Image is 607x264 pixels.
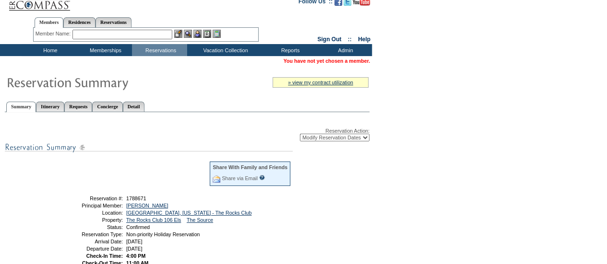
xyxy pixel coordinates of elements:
[36,102,64,112] a: Itinerary
[317,44,372,56] td: Admin
[35,17,64,28] a: Members
[54,246,123,252] td: Departure Date:
[5,128,369,141] div: Reservation Action:
[203,30,211,38] img: Reservations
[184,30,192,38] img: View
[92,102,122,112] a: Concierge
[64,102,92,112] a: Requests
[126,210,251,216] a: [GEOGRAPHIC_DATA], [US_STATE] - The Rocks Club
[126,195,146,201] span: 1788671
[123,102,145,112] a: Detail
[54,239,123,244] td: Arrival Date:
[187,44,262,56] td: Vacation Collection
[126,246,143,252] span: [DATE]
[187,217,213,223] a: The Source
[54,217,123,223] td: Property:
[126,253,145,259] span: 4:00 PM
[6,72,198,92] img: Reservaton Summary
[36,30,72,38] div: Member Name:
[344,1,351,7] a: Follow us on Twitter
[5,141,293,153] img: subTtlResSummary.gif
[353,1,370,7] a: Subscribe to our YouTube Channel
[213,30,221,38] img: b_calculator.gif
[213,164,287,170] div: Share With Family and Friends
[126,217,181,223] a: The Rocks Club 106 Els
[54,203,123,208] td: Principal Member:
[262,44,317,56] td: Reports
[54,210,123,216] td: Location:
[193,30,202,38] img: Impersonate
[126,224,150,230] span: Confirmed
[126,239,143,244] span: [DATE]
[22,44,77,56] td: Home
[132,44,187,56] td: Reservations
[284,58,370,64] span: You have not yet chosen a member.
[348,36,352,43] span: ::
[259,175,265,180] input: What is this?
[126,231,200,237] span: Non-priority Holiday Reservation
[222,175,258,181] a: Share via Email
[334,1,342,7] a: Become our fan on Facebook
[174,30,182,38] img: b_edit.gif
[54,224,123,230] td: Status:
[317,36,341,43] a: Sign Out
[95,17,131,27] a: Reservations
[358,36,370,43] a: Help
[86,253,123,259] strong: Check-In Time:
[6,102,36,112] a: Summary
[77,44,132,56] td: Memberships
[126,203,168,208] a: [PERSON_NAME]
[63,17,95,27] a: Residences
[288,80,353,85] a: » view my contract utilization
[54,231,123,237] td: Reservation Type:
[54,195,123,201] td: Reservation #:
